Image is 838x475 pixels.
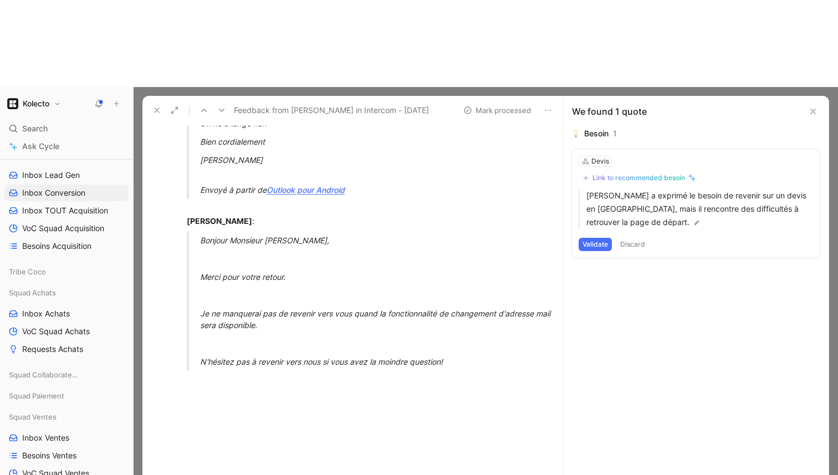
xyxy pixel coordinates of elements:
[22,140,59,153] span: Ask Cycle
[4,366,129,386] div: Squad Collaborateurs
[613,127,617,140] div: 1
[22,187,85,198] span: Inbox Conversion
[22,170,80,181] span: Inbox Lead Gen
[234,104,429,117] span: Feedback from [PERSON_NAME] in Intercom - [DATE]
[23,99,49,109] h1: Kolecto
[200,184,555,196] div: Envoyé à partir de
[4,387,129,407] div: Squad Paiement
[4,447,129,464] a: Besoins Ventes
[579,238,612,251] button: Validate
[4,430,129,446] a: Inbox Ventes
[9,369,83,380] span: Squad Collaborateurs
[4,305,129,322] a: Inbox Achats
[4,220,129,237] a: VoC Squad Acquisition
[187,216,252,226] strong: [PERSON_NAME]
[200,308,555,331] div: Je ne manquerai pas de revenir vers vous quand la fonctionnalité de changement d'adresse mail ser...
[7,98,18,109] img: Kolecto
[4,167,129,183] a: Inbox Lead Gen
[22,223,104,234] span: VoC Squad Acquisition
[22,241,91,252] span: Besoins Acquisition
[4,341,129,357] a: Requests Achats
[4,138,129,155] a: Ask Cycle
[22,326,90,337] span: VoC Squad Achats
[9,266,46,277] span: Tribe Coco
[187,203,541,227] div: :
[591,156,609,167] div: Devis
[572,105,647,118] div: We found 1 quote
[4,96,64,111] button: KolectoKolecto
[4,323,129,340] a: VoC Squad Achats
[4,146,129,254] div: Tribe GrowthInbox Lead GenInbox ConversionInbox TOUT AcquisitionVoC Squad AcquisitionBesoins Acqu...
[592,173,685,182] div: Link to recommended besoin
[4,366,129,383] div: Squad Collaborateurs
[572,130,580,137] img: 💡
[586,189,813,229] p: [PERSON_NAME] a exprimé le besoin de revenir sur un devis en [GEOGRAPHIC_DATA], mais il rencontre...
[4,238,129,254] a: Besoins Acquisition
[4,120,129,137] div: Search
[4,202,129,219] a: Inbox TOUT Acquisition
[584,127,609,140] div: Besoin
[9,287,56,298] span: Squad Achats
[22,308,70,319] span: Inbox Achats
[4,185,129,201] a: Inbox Conversion
[4,387,129,404] div: Squad Paiement
[4,284,129,357] div: Squad AchatsInbox AchatsVoC Squad AchatsRequests Achats
[22,432,69,443] span: Inbox Ventes
[579,171,700,185] button: Link to recommended besoin
[4,408,129,425] div: Squad Ventes
[4,263,129,283] div: Tribe Coco
[200,154,555,177] div: [PERSON_NAME] ​
[616,238,649,251] button: Discard
[4,284,129,301] div: Squad Achats
[22,450,76,461] span: Besoins Ventes
[200,136,555,147] div: Bien cordialement
[22,205,108,216] span: Inbox TOUT Acquisition
[22,344,83,355] span: Requests Achats
[200,271,555,283] div: Merci pour votre retour.
[9,411,57,422] span: Squad Ventes
[200,234,555,246] div: Bonjour Monsieur [PERSON_NAME],
[9,390,64,401] span: Squad Paiement
[200,356,555,367] div: N'hésitez pas à revenir vers nous si vous avez la moindre question!
[693,219,701,227] img: pen.svg
[22,122,48,135] span: Search
[4,263,129,280] div: Tribe Coco
[267,185,345,195] a: Outlook pour Android
[458,103,536,118] button: Mark processed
